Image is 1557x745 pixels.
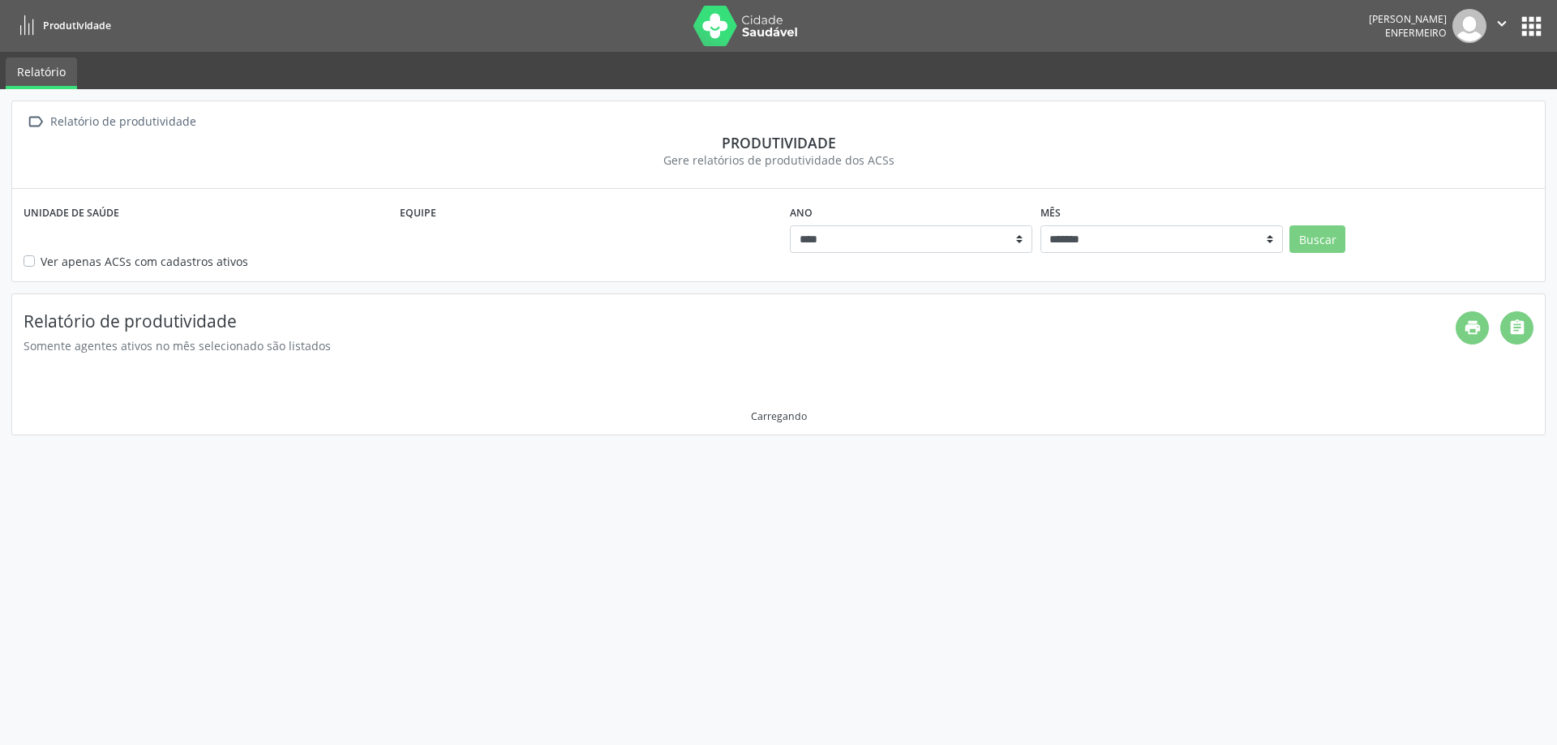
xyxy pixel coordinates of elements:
[24,110,47,134] i: 
[41,253,248,270] label: Ver apenas ACSs com cadastros ativos
[24,134,1533,152] div: Produtividade
[24,200,119,225] label: Unidade de saúde
[1452,9,1486,43] img: img
[1486,9,1517,43] button: 
[790,200,813,225] label: Ano
[1517,12,1546,41] button: apps
[400,200,436,225] label: Equipe
[24,337,1456,354] div: Somente agentes ativos no mês selecionado são listados
[1289,225,1345,253] button: Buscar
[751,409,807,423] div: Carregando
[47,110,199,134] div: Relatório de produtividade
[24,311,1456,332] h4: Relatório de produtividade
[11,12,111,39] a: Produtividade
[1040,200,1061,225] label: Mês
[1369,12,1447,26] div: [PERSON_NAME]
[1493,15,1511,32] i: 
[24,110,199,134] a:  Relatório de produtividade
[24,152,1533,169] div: Gere relatórios de produtividade dos ACSs
[6,58,77,89] a: Relatório
[43,19,111,32] span: Produtividade
[1385,26,1447,40] span: Enfermeiro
